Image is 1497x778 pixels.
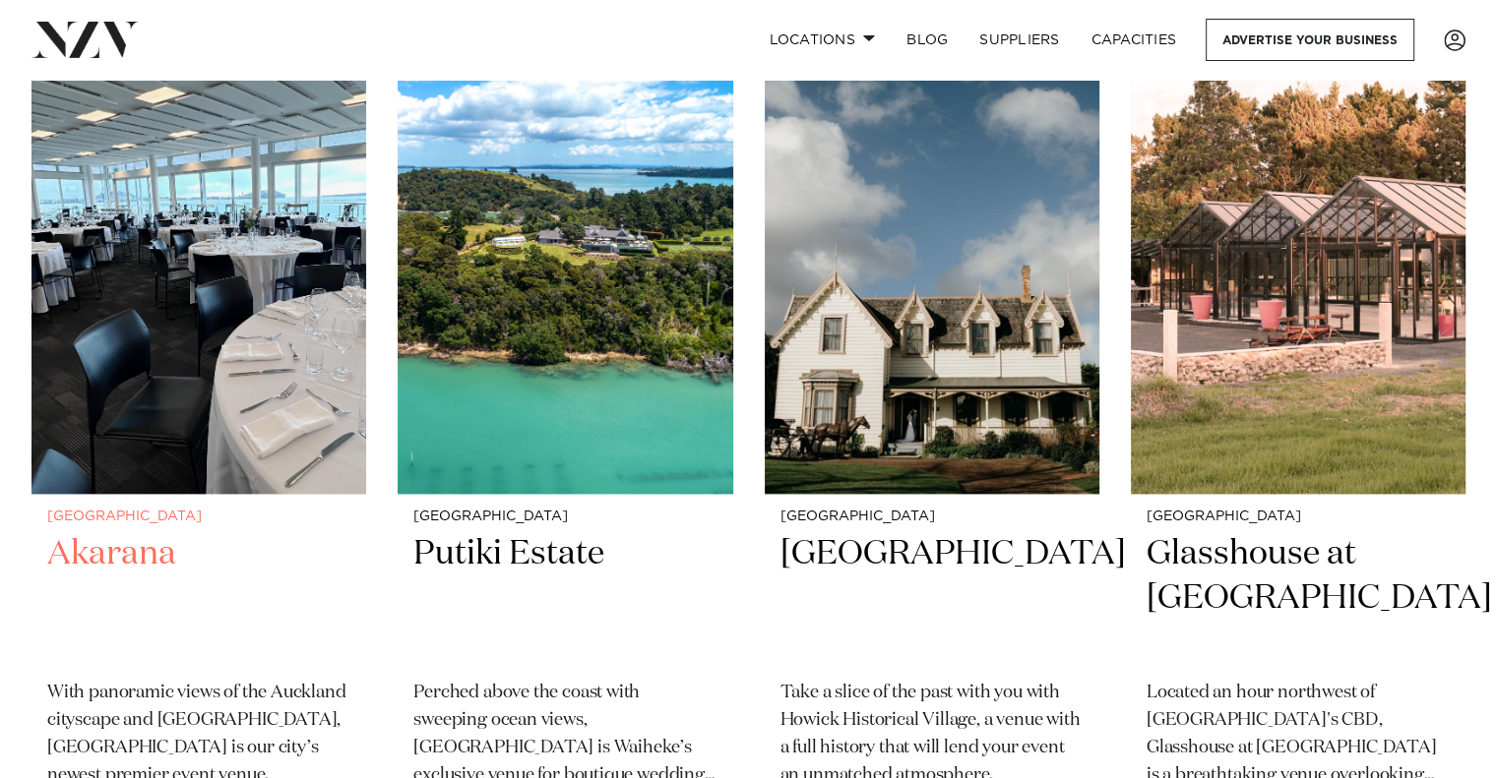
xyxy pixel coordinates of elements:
[1147,509,1450,524] small: [GEOGRAPHIC_DATA]
[1206,19,1414,61] a: Advertise your business
[1147,532,1450,665] h2: Glasshouse at [GEOGRAPHIC_DATA]
[413,532,717,665] h2: Putiki Estate
[413,509,717,524] small: [GEOGRAPHIC_DATA]
[753,19,891,61] a: Locations
[891,19,964,61] a: BLOG
[47,532,350,665] h2: Akarana
[780,509,1084,524] small: [GEOGRAPHIC_DATA]
[398,44,732,493] img: Aerial view of Putiki Estate on Waiheke Island
[780,532,1084,665] h2: [GEOGRAPHIC_DATA]
[964,19,1075,61] a: SUPPLIERS
[31,22,139,57] img: nzv-logo.png
[1076,19,1193,61] a: Capacities
[47,509,350,524] small: [GEOGRAPHIC_DATA]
